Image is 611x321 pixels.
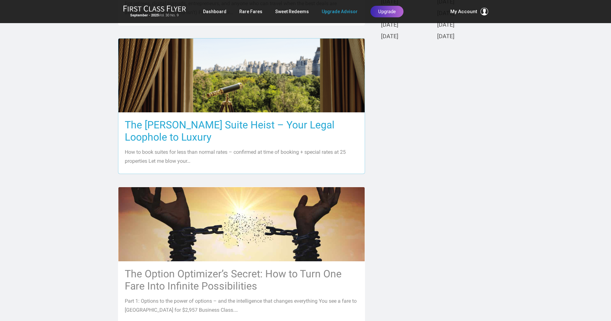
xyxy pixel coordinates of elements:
h3: The Option Optimizer’s Secret: How to Turn One Fare Into Infinite Possibilities [125,268,358,292]
a: Sweet Redeems [275,6,309,17]
span: My Account [450,8,477,15]
a: Upgrade Advisor [322,6,358,17]
strong: September - 2025 [130,13,159,17]
a: [DATE] [381,33,398,40]
a: Rare Fares [239,6,262,17]
h3: The [PERSON_NAME] Suite Heist – Your Legal Loophole to Luxury [125,119,358,143]
a: [DATE] [381,22,398,29]
a: First Class FlyerSeptember - 2025Vol. 30 No. 9 [123,5,186,18]
p: How to book suites for less than normal rates – confirmed at time of booking + special rates at 2... [125,148,358,166]
p: Part 1: Options to the power of options – and the intelligence that changes everything You see a ... [125,297,358,315]
img: First Class Flyer [123,5,186,12]
a: [DATE] [437,33,454,40]
a: [DATE] [437,22,454,29]
small: Vol. 30 No. 9 [123,13,186,18]
a: Dashboard [203,6,226,17]
a: Upgrade [370,6,403,17]
a: The [PERSON_NAME] Suite Heist – Your Legal Loophole to Luxury How to book suites for less than no... [118,38,365,174]
button: My Account [450,8,488,15]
